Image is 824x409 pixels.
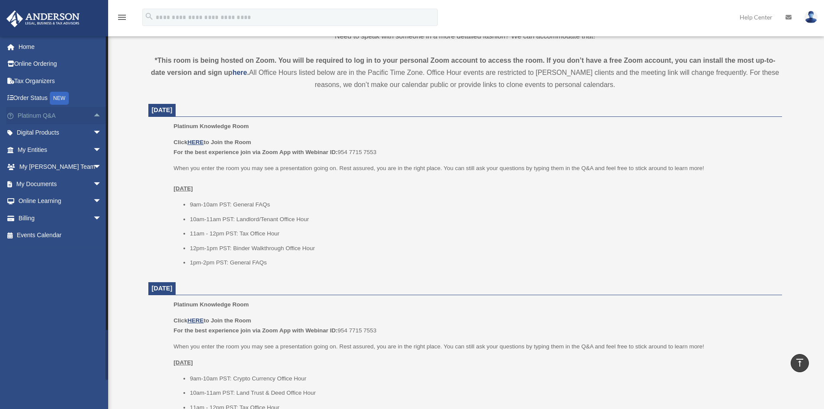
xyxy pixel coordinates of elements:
li: 10am-11am PST: Land Trust & Deed Office Hour [190,388,776,398]
a: Tax Organizers [6,72,115,90]
li: 9am-10am PST: Crypto Currency Office Hour [190,374,776,384]
b: For the best experience join via Zoom App with Webinar ID: [173,327,337,334]
span: arrow_drop_down [93,193,110,210]
li: 1pm-2pm PST: General FAQs [190,258,776,268]
span: arrow_drop_up [93,107,110,125]
li: 12pm-1pm PST: Binder Walkthrough Office Hour [190,243,776,254]
a: My Entitiesarrow_drop_down [6,141,115,158]
b: Click to Join the Room [173,139,251,145]
a: here [232,69,247,76]
li: 11am - 12pm PST: Tax Office Hour [190,229,776,239]
b: For the best experience join via Zoom App with Webinar ID: [173,149,337,155]
u: [DATE] [173,185,193,192]
span: arrow_drop_down [93,141,110,159]
span: Platinum Knowledge Room [173,123,249,129]
a: Billingarrow_drop_down [6,209,115,227]
a: HERE [187,317,203,324]
p: Need to speak with someone in a more detailed fashion? We can accommodate that! [148,30,782,42]
a: Online Ordering [6,55,115,73]
div: NEW [50,92,69,105]
a: HERE [187,139,203,145]
span: Platinum Knowledge Room [173,301,249,308]
a: My [PERSON_NAME] Teamarrow_drop_down [6,158,115,176]
p: When you enter the room you may see a presentation going on. Rest assured, you are in the right p... [173,163,776,194]
strong: *This room is being hosted on Zoom. You will be required to log in to your personal Zoom account ... [151,57,776,76]
span: [DATE] [152,106,173,113]
p: When you enter the room you may see a presentation going on. Rest assured, you are in the right p... [173,341,776,352]
a: Online Learningarrow_drop_down [6,193,115,210]
a: menu [117,15,127,23]
u: [DATE] [173,359,193,366]
span: arrow_drop_down [93,175,110,193]
a: Home [6,38,115,55]
a: vertical_align_top [791,354,809,372]
p: 954 7715 7553 [173,316,776,336]
strong: . [247,69,249,76]
span: arrow_drop_down [93,124,110,142]
span: arrow_drop_down [93,158,110,176]
li: 9am-10am PST: General FAQs [190,200,776,210]
p: 954 7715 7553 [173,137,776,158]
a: Events Calendar [6,227,115,244]
img: Anderson Advisors Platinum Portal [4,10,82,27]
li: 10am-11am PST: Landlord/Tenant Office Hour [190,214,776,225]
span: [DATE] [152,285,173,292]
i: menu [117,12,127,23]
b: Click to Join the Room [173,317,251,324]
i: vertical_align_top [795,357,805,368]
img: User Pic [805,11,818,23]
span: arrow_drop_down [93,209,110,227]
div: All Office Hours listed below are in the Pacific Time Zone. Office Hour events are restricted to ... [148,55,782,91]
a: My Documentsarrow_drop_down [6,175,115,193]
a: Platinum Q&Aarrow_drop_up [6,107,115,124]
a: Digital Productsarrow_drop_down [6,124,115,142]
i: search [144,12,154,21]
a: Order StatusNEW [6,90,115,107]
